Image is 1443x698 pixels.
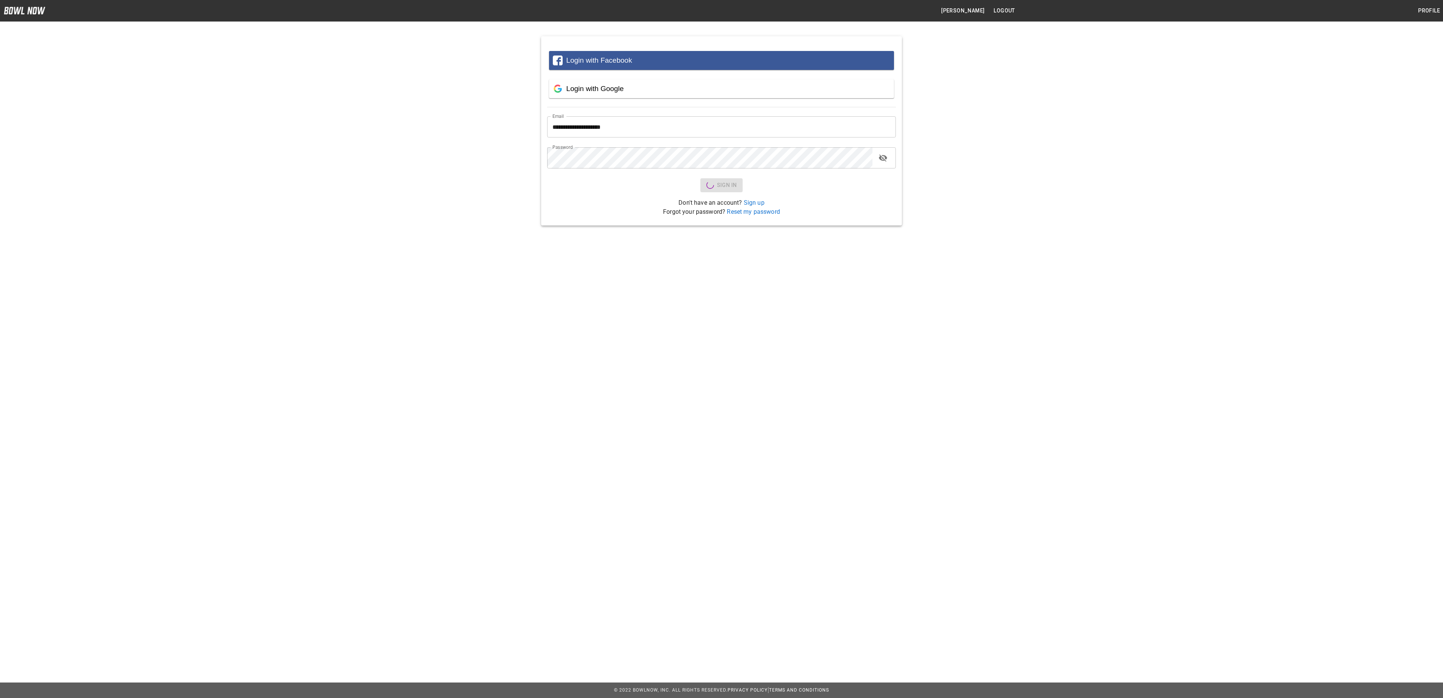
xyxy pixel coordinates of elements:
a: Sign up [744,199,765,206]
span: Login with Facebook [566,56,632,64]
p: Don't have an account? [547,198,896,207]
button: Login with Google [549,79,894,98]
a: Terms and Conditions [769,687,829,693]
button: [PERSON_NAME] [938,4,988,18]
a: Privacy Policy [728,687,768,693]
img: logo [4,7,45,14]
a: Reset my password [727,208,780,215]
button: Profile [1415,4,1443,18]
p: Forgot your password? [547,207,896,216]
span: © 2022 BowlNow, Inc. All Rights Reserved. [614,687,728,693]
button: Login with Facebook [549,51,894,70]
span: Login with Google [566,85,624,93]
button: Logout [991,4,1018,18]
button: toggle password visibility [875,150,891,165]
